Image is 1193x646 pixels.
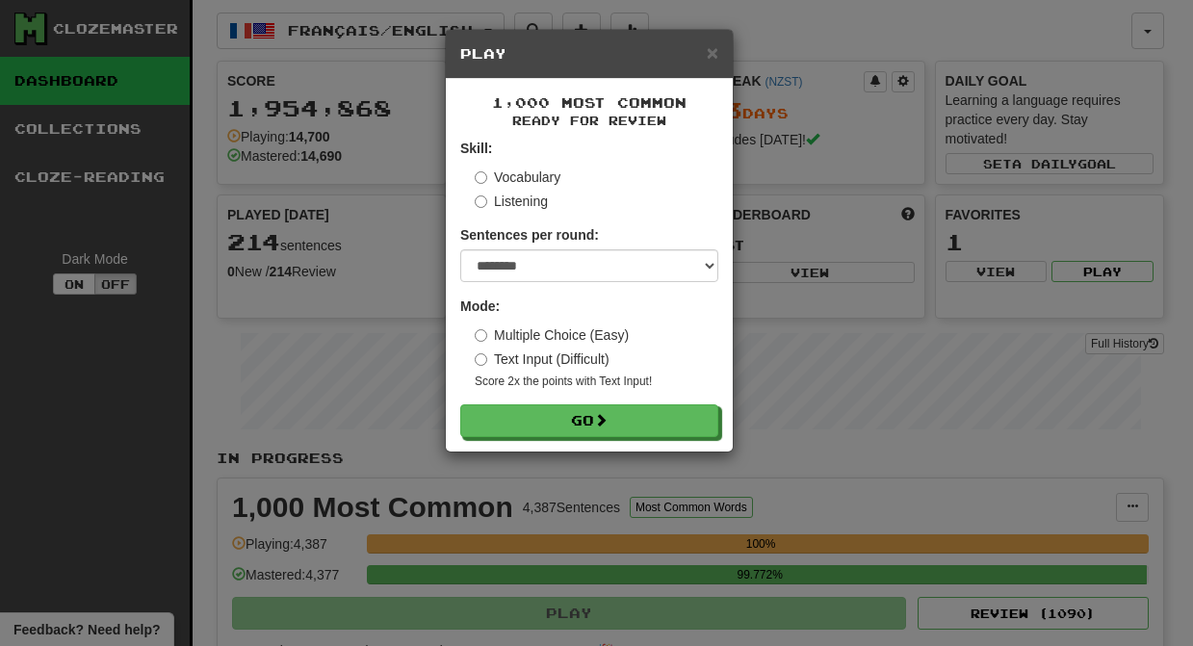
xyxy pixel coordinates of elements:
strong: Skill: [460,141,492,156]
h5: Play [460,44,718,64]
label: Text Input (Difficult) [475,349,609,369]
span: 1,000 Most Common [492,94,687,111]
input: Text Input (Difficult) [475,353,487,366]
input: Vocabulary [475,171,487,184]
label: Listening [475,192,548,211]
button: Go [460,404,718,437]
input: Listening [475,195,487,208]
input: Multiple Choice (Easy) [475,329,487,342]
span: × [707,41,718,64]
small: Ready for Review [460,113,718,129]
label: Vocabulary [475,168,560,187]
label: Sentences per round: [460,225,599,245]
label: Multiple Choice (Easy) [475,325,629,345]
strong: Mode: [460,298,500,314]
button: Close [707,42,718,63]
small: Score 2x the points with Text Input ! [475,374,718,390]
